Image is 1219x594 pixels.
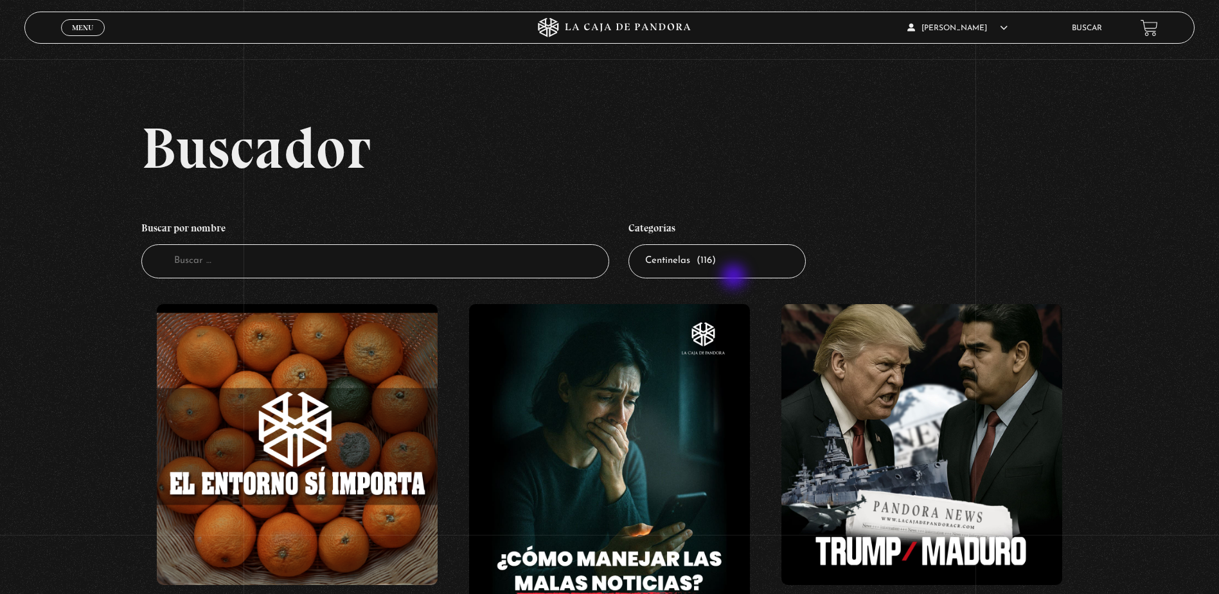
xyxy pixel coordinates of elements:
[1072,24,1102,32] a: Buscar
[141,119,1195,177] h2: Buscador
[1141,19,1158,37] a: View your shopping cart
[72,24,93,32] span: Menu
[628,215,806,245] h4: Categorías
[68,35,98,44] span: Cerrar
[907,24,1008,32] span: [PERSON_NAME]
[141,215,609,245] h4: Buscar por nombre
